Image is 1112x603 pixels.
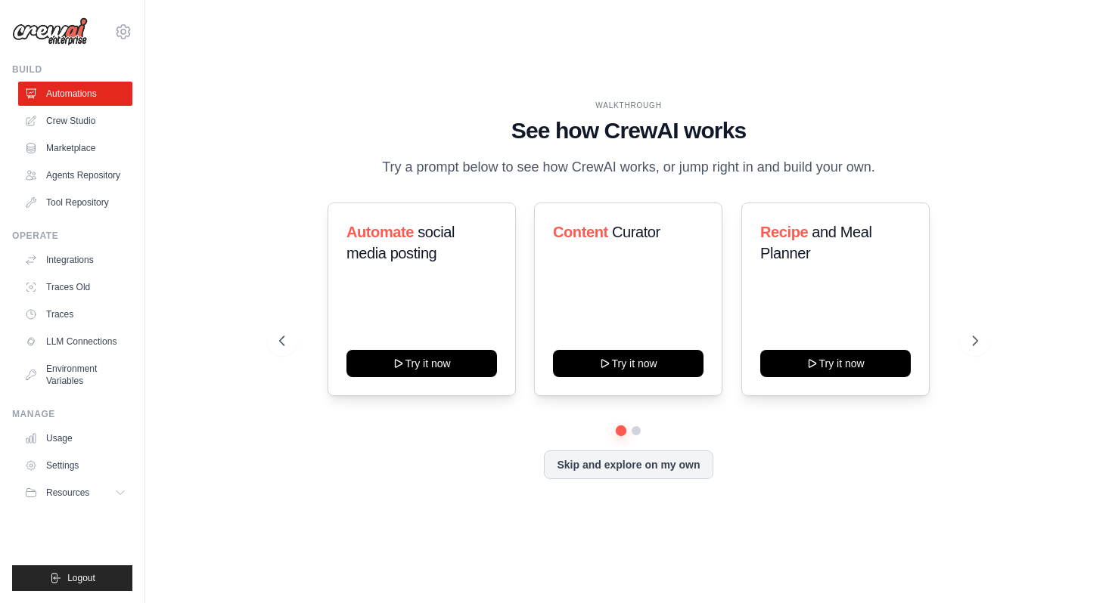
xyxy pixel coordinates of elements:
[760,224,808,240] span: Recipe
[18,302,132,326] a: Traces
[18,82,132,106] a: Automations
[18,481,132,505] button: Resources
[12,565,132,591] button: Logout
[18,248,132,272] a: Integrations
[612,224,660,240] span: Curator
[346,350,497,377] button: Try it now
[12,63,132,76] div: Build
[18,357,132,393] a: Environment Variables
[67,572,95,584] span: Logout
[18,329,132,354] a: LLM Connections
[18,163,132,187] a: Agents Repository
[374,156,883,178] p: Try a prompt below to see how CrewAI works, or jump right in and build your own.
[553,224,608,240] span: Content
[18,190,132,215] a: Tool Repository
[18,275,132,299] a: Traces Old
[18,453,132,478] a: Settings
[553,350,704,377] button: Try it now
[279,117,977,144] h1: See how CrewAI works
[346,224,414,240] span: Automate
[46,487,89,499] span: Resources
[760,224,871,261] span: and Meal Planner
[12,17,88,46] img: Logo
[18,136,132,160] a: Marketplace
[12,230,132,242] div: Operate
[544,450,713,479] button: Skip and explore on my own
[18,109,132,133] a: Crew Studio
[279,100,977,111] div: WALKTHROUGH
[760,350,911,377] button: Try it now
[18,426,132,450] a: Usage
[12,408,132,420] div: Manage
